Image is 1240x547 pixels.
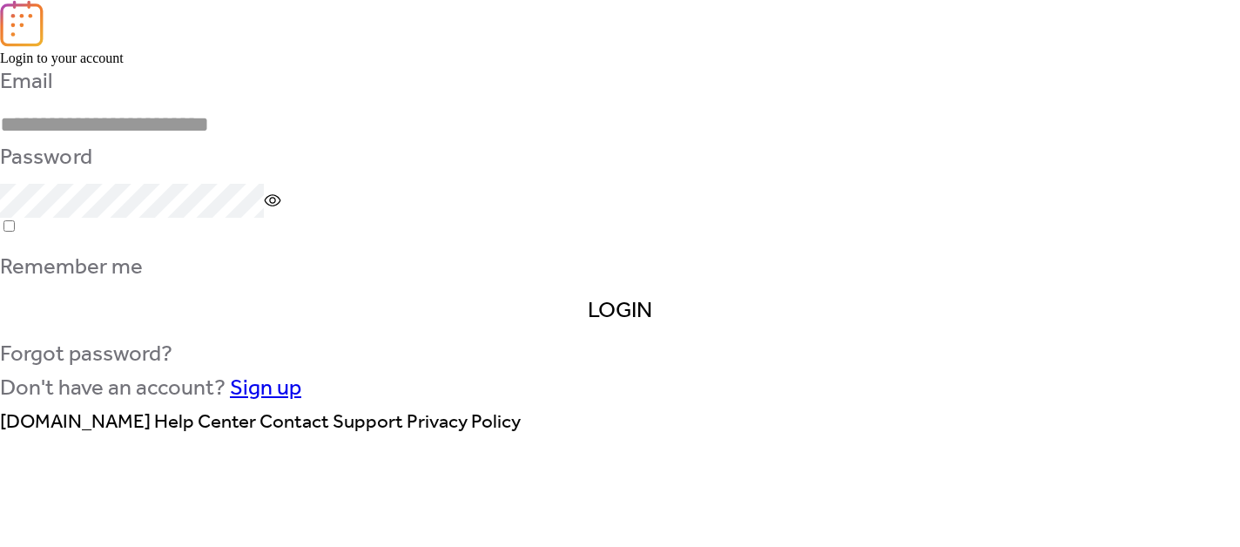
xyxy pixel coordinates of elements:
[154,406,256,439] span: Help Center
[259,406,403,439] span: Contact Support
[154,405,256,438] a: Help Center
[407,406,521,439] span: Privacy Policy
[407,405,521,438] a: Privacy Policy
[3,220,15,232] input: Remember me
[259,405,403,438] a: Contact Support
[230,368,301,410] a: Sign up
